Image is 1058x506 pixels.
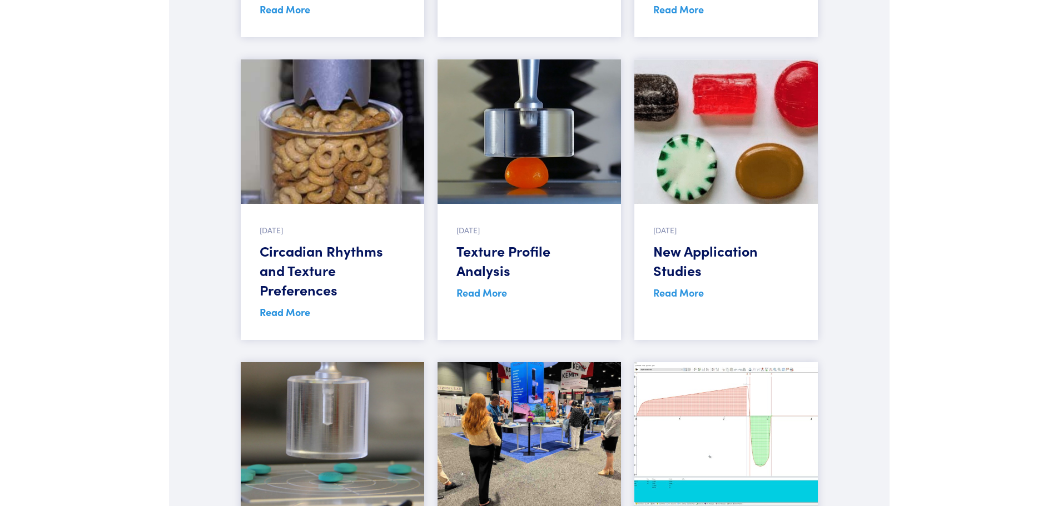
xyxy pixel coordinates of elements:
[260,2,310,16] a: Read More
[653,285,704,299] a: Read More
[260,241,405,299] h5: Circadian Rhythms and Texture Preferences
[456,241,602,280] h5: Texture Profile Analysis
[438,59,621,204] img: jelly bean about to be tested
[634,59,818,204] img: hard candies
[653,241,799,280] h5: New Application Studies
[653,2,704,16] a: Read More
[653,224,799,236] p: [DATE]
[260,224,405,236] p: [DATE]
[456,224,602,236] p: [DATE]
[241,59,424,204] img: cheerios being tested
[456,285,507,299] a: Read More
[260,305,310,319] a: Read More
